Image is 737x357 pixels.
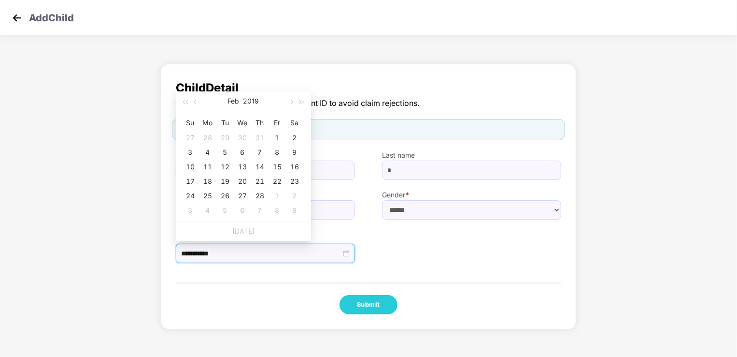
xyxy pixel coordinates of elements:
div: 12 [219,161,231,173]
td: 2019-02-09 [286,145,303,160]
div: 7 [254,147,266,158]
th: We [234,115,251,131]
td: 2019-02-23 [286,174,303,189]
td: 2019-01-31 [251,131,269,145]
button: Feb [228,91,240,111]
td: 2019-02-12 [216,160,234,174]
td: 2019-02-08 [269,145,286,160]
div: 3 [184,147,196,158]
p: Add Child [29,11,74,22]
td: 2019-02-05 [216,145,234,160]
td: 2019-02-02 [286,131,303,145]
td: 2019-02-04 [199,145,216,160]
div: 27 [237,190,248,202]
th: Su [182,115,199,131]
td: 2019-02-17 [182,174,199,189]
td: 2019-02-27 [234,189,251,203]
span: The detail should be as per government ID to avoid claim rejections. [176,97,561,109]
div: 7 [254,205,266,216]
td: 2019-03-09 [286,203,303,218]
div: 25 [202,190,213,202]
td: 2019-01-29 [216,131,234,145]
td: 2019-02-25 [199,189,216,203]
td: 2019-02-15 [269,160,286,174]
div: 8 [271,205,283,216]
td: 2019-03-06 [234,203,251,218]
div: 27 [184,132,196,144]
td: 2019-02-26 [216,189,234,203]
div: 26 [219,190,231,202]
div: 17 [184,176,196,187]
td: 2019-03-03 [182,203,199,218]
label: Gender [382,190,561,200]
td: 2019-02-28 [251,189,269,203]
td: 2019-02-22 [269,174,286,189]
th: Sa [286,115,303,131]
div: 28 [202,132,213,144]
td: 2019-02-01 [269,131,286,145]
div: 4 [202,147,213,158]
div: 28 [254,190,266,202]
td: 2019-02-24 [182,189,199,203]
th: Tu [216,115,234,131]
td: 2019-02-21 [251,174,269,189]
div: 15 [271,161,283,173]
div: 22 [271,176,283,187]
td: 2019-02-11 [199,160,216,174]
td: 2019-01-27 [182,131,199,145]
td: 2019-02-06 [234,145,251,160]
div: 2 [289,132,300,144]
div: 10 [184,161,196,173]
div: 19 [219,176,231,187]
td: 2019-03-01 [269,189,286,203]
label: Last name [382,150,561,161]
td: 2019-02-16 [286,160,303,174]
td: 2019-03-04 [199,203,216,218]
td: 2019-02-07 [251,145,269,160]
div: 30 [237,132,248,144]
td: 2019-02-18 [199,174,216,189]
th: Fr [269,115,286,131]
div: 1 [271,132,283,144]
div: 18 [202,176,213,187]
div: 11 [202,161,213,173]
td: 2019-02-20 [234,174,251,189]
div: 14 [254,161,266,173]
div: 2 [289,190,300,202]
td: 2019-03-02 [286,189,303,203]
td: 2019-02-10 [182,160,199,174]
td: 2019-01-30 [234,131,251,145]
img: svg+xml;base64,PHN2ZyB4bWxucz0iaHR0cDovL3d3dy53My5vcmcvMjAwMC9zdmciIHdpZHRoPSIzMCIgaGVpZ2h0PSIzMC... [10,11,24,25]
div: 8 [271,147,283,158]
div: 6 [237,147,248,158]
div: 9 [289,147,300,158]
div: 9 [289,205,300,216]
div: 5 [219,205,231,216]
div: 23 [289,176,300,187]
div: 16 [289,161,300,173]
th: Mo [199,115,216,131]
td: 2019-03-08 [269,203,286,218]
div: 31 [254,132,266,144]
button: Submit [340,295,397,314]
td: 2019-02-13 [234,160,251,174]
div: 24 [184,190,196,202]
div: 13 [237,161,248,173]
td: 2019-02-19 [216,174,234,189]
div: 20 [237,176,248,187]
button: 2019 [243,91,259,111]
td: 2019-03-07 [251,203,269,218]
div: 3 [184,205,196,216]
span: Child Detail [176,79,561,97]
div: 1 [271,190,283,202]
div: 5 [219,147,231,158]
td: 2019-01-28 [199,131,216,145]
div: 6 [237,205,248,216]
div: 4 [202,205,213,216]
td: 2019-02-03 [182,145,199,160]
td: 2019-03-05 [216,203,234,218]
a: [DATE] [232,227,255,235]
div: 29 [219,132,231,144]
td: 2019-02-14 [251,160,269,174]
div: 21 [254,176,266,187]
